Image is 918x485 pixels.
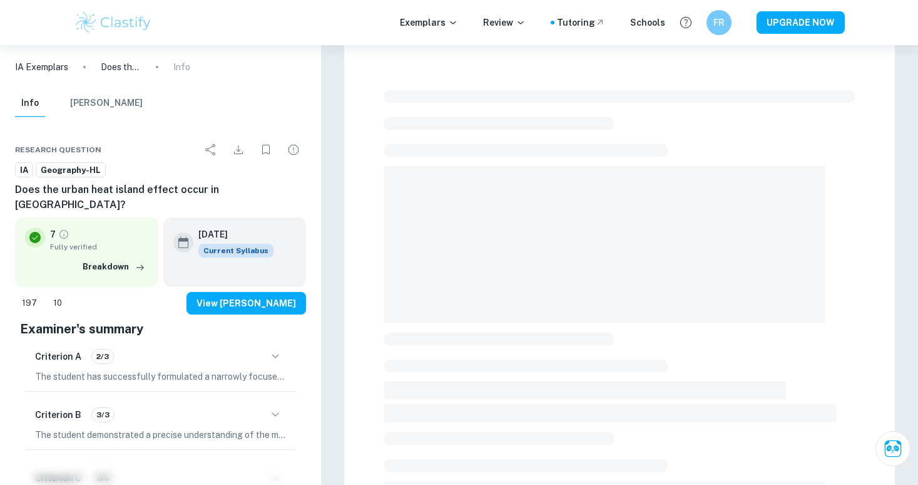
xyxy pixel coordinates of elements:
[253,137,278,162] div: Bookmark
[173,60,190,74] p: Info
[101,60,141,74] p: Does the urban heat island effect occur in [GEOGRAPHIC_DATA]?
[35,428,286,442] p: The student demonstrated a precise understanding of the methods used for both primary and seconda...
[198,227,263,241] h6: [DATE]
[36,162,106,178] a: Geography-HL
[557,16,605,29] a: Tutoring
[630,16,665,29] a: Schools
[675,12,696,33] button: Help and Feedback
[15,162,33,178] a: IA
[226,137,251,162] div: Download
[198,137,223,162] div: Share
[757,11,845,34] button: UPGRADE NOW
[400,16,458,29] p: Exemplars
[16,164,33,177] span: IA
[50,227,56,241] p: 7
[74,10,153,35] img: Clastify logo
[15,60,68,74] a: IA Exemplars
[50,241,148,253] span: Fully verified
[35,350,81,363] h6: Criterion A
[92,351,113,362] span: 2/3
[198,244,273,258] div: This exemplar is based on the current syllabus. Feel free to refer to it for inspiration/ideas wh...
[15,182,306,212] h6: Does the urban heat island effect occur in [GEOGRAPHIC_DATA]?
[15,144,101,155] span: Research question
[35,408,81,422] h6: Criterion B
[20,320,301,338] h5: Examiner's summary
[198,244,273,258] span: Current Syllabus
[711,16,726,29] h6: FR
[15,90,45,117] button: Info
[15,297,44,310] span: 197
[70,90,143,117] button: [PERSON_NAME]
[706,10,732,35] button: FR
[46,293,69,313] div: Dislike
[79,258,148,276] button: Breakdown
[35,370,286,383] p: The student has successfully formulated a narrowly focused geographical fieldwork question that i...
[483,16,526,29] p: Review
[15,293,44,313] div: Like
[281,137,306,162] div: Report issue
[58,229,69,240] a: Grade fully verified
[875,431,910,466] button: Ask Clai
[36,164,105,177] span: Geography-HL
[186,292,306,315] button: View [PERSON_NAME]
[92,409,114,420] span: 3/3
[46,297,69,310] span: 10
